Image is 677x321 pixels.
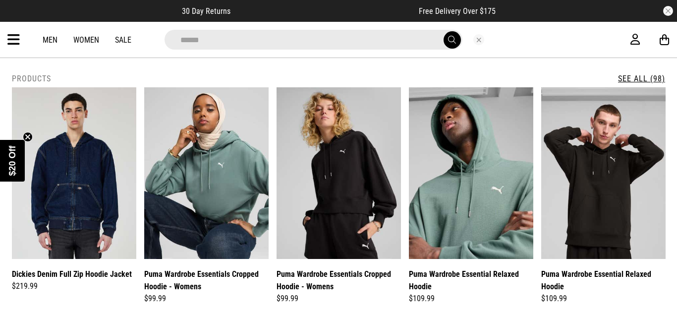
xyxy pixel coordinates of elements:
a: Puma Wardrobe Essentials Cropped Hoodie - Womens [144,268,269,293]
span: 30 Day Returns [182,6,230,16]
a: Dickies Denim Full Zip Hoodie Jacket [12,268,132,280]
span: $20 Off [7,145,17,176]
div: $219.99 [12,280,136,292]
div: $109.99 [541,293,666,305]
h2: Products [12,74,51,83]
button: Open LiveChat chat widget [8,4,38,34]
a: Sale [115,35,131,45]
a: Men [43,35,57,45]
a: See All (98) [618,74,665,83]
div: $99.99 [277,293,401,305]
a: Puma Wardrobe Essential Relaxed Hoodie [409,268,533,293]
img: Puma Wardrobe Essentials Cropped Hoodie - Womens in Black [277,87,401,259]
a: Puma Wardrobe Essentials Cropped Hoodie - Womens [277,268,401,293]
a: Puma Wardrobe Essential Relaxed Hoodie [541,268,666,293]
div: $99.99 [144,293,269,305]
img: Dickies Denim Full Zip Hoodie Jacket in Blue [12,87,136,259]
button: Close teaser [23,132,33,142]
a: Women [73,35,99,45]
span: Free Delivery Over $175 [419,6,496,16]
img: Puma Wardrobe Essential Relaxed Hoodie in Black [541,87,666,259]
iframe: Customer reviews powered by Trustpilot [250,6,399,16]
img: Puma Wardrobe Essential Relaxed Hoodie in Green [409,87,533,259]
div: $109.99 [409,293,533,305]
button: Close search [473,34,484,45]
img: Puma Wardrobe Essentials Cropped Hoodie - Womens in Green [144,87,269,259]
